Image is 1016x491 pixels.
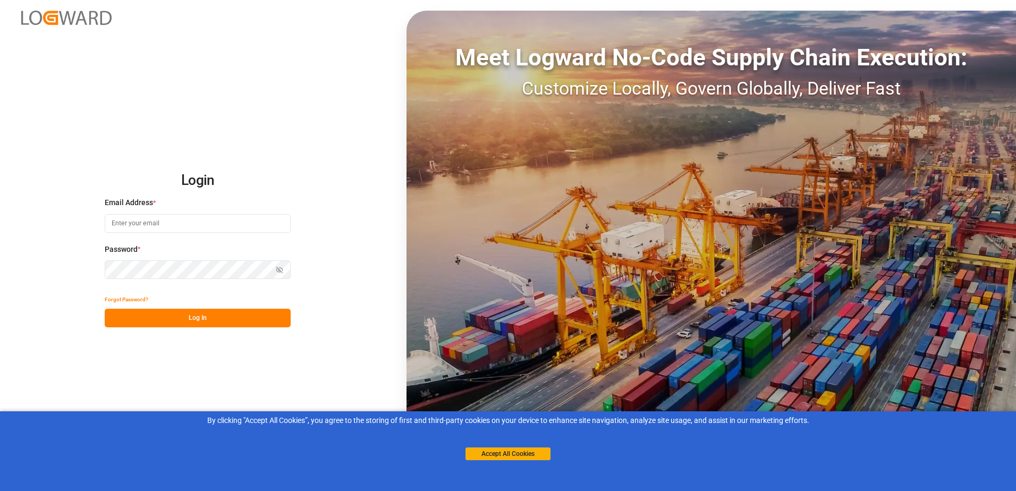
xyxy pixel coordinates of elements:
button: Forgot Password? [105,290,148,309]
img: Logward_new_orange.png [21,11,112,25]
h2: Login [105,164,291,198]
span: Password [105,244,138,255]
div: By clicking "Accept All Cookies”, you agree to the storing of first and third-party cookies on yo... [7,415,1009,426]
input: Enter your email [105,214,291,233]
button: Log In [105,309,291,327]
div: Customize Locally, Govern Globally, Deliver Fast [407,75,1016,102]
button: Accept All Cookies [465,447,551,460]
div: Meet Logward No-Code Supply Chain Execution: [407,40,1016,75]
span: Email Address [105,197,153,208]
